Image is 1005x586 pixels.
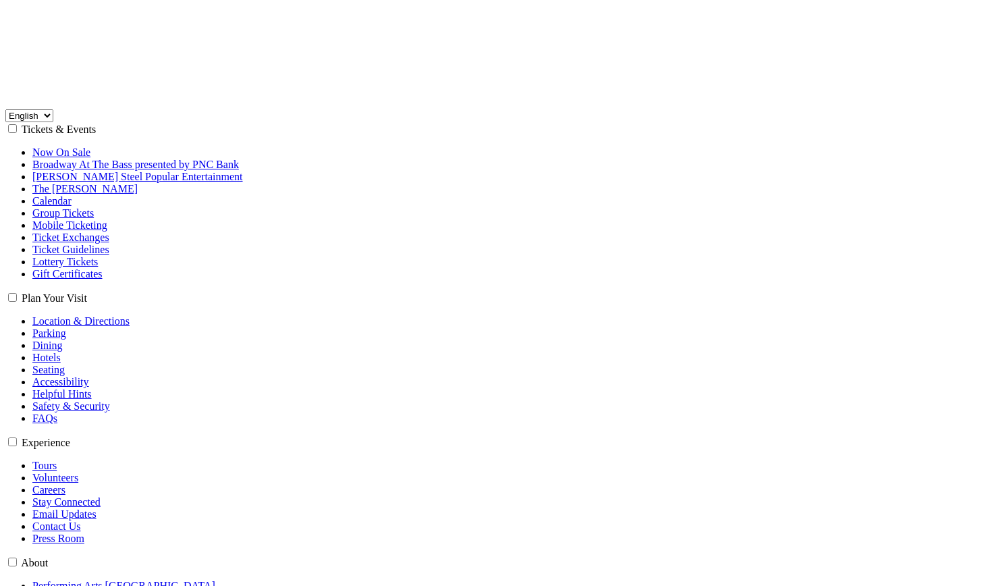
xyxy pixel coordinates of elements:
[32,159,239,170] a: Broadway At The Bass presented by PNC Bank
[32,315,130,327] a: Location & Directions
[5,109,53,122] select: Select:
[32,232,109,243] a: Ticket Exchanges
[32,268,103,279] a: Gift Certificates
[32,460,57,471] a: Tours
[32,183,138,194] a: The [PERSON_NAME]
[32,400,110,412] a: Safety & Security
[32,533,84,544] a: Press Room
[21,557,48,568] label: About
[32,195,72,207] a: Calendar
[32,146,90,158] a: Now On Sale
[32,364,65,375] a: Seating
[22,437,70,448] label: Experience
[32,340,62,351] a: Dining
[22,292,87,304] label: Plan Your Visit
[32,327,66,339] a: Parking
[32,496,101,508] a: Stay Connected
[32,412,57,424] a: FAQs
[32,256,98,267] a: Lottery Tickets
[32,219,107,231] a: Mobile Ticketing
[32,508,97,520] a: Email Updates
[22,124,97,135] label: Tickets & Events
[32,171,243,182] a: [PERSON_NAME] Steel Popular Entertainment
[32,484,65,496] a: Careers
[32,472,78,483] a: Volunteers
[32,388,92,400] a: Helpful Hints
[32,352,61,363] a: Hotels
[32,244,109,255] a: Ticket Guidelines
[32,207,94,219] a: Group Tickets
[32,376,89,388] a: Accessibility
[32,521,81,532] a: Contact Us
